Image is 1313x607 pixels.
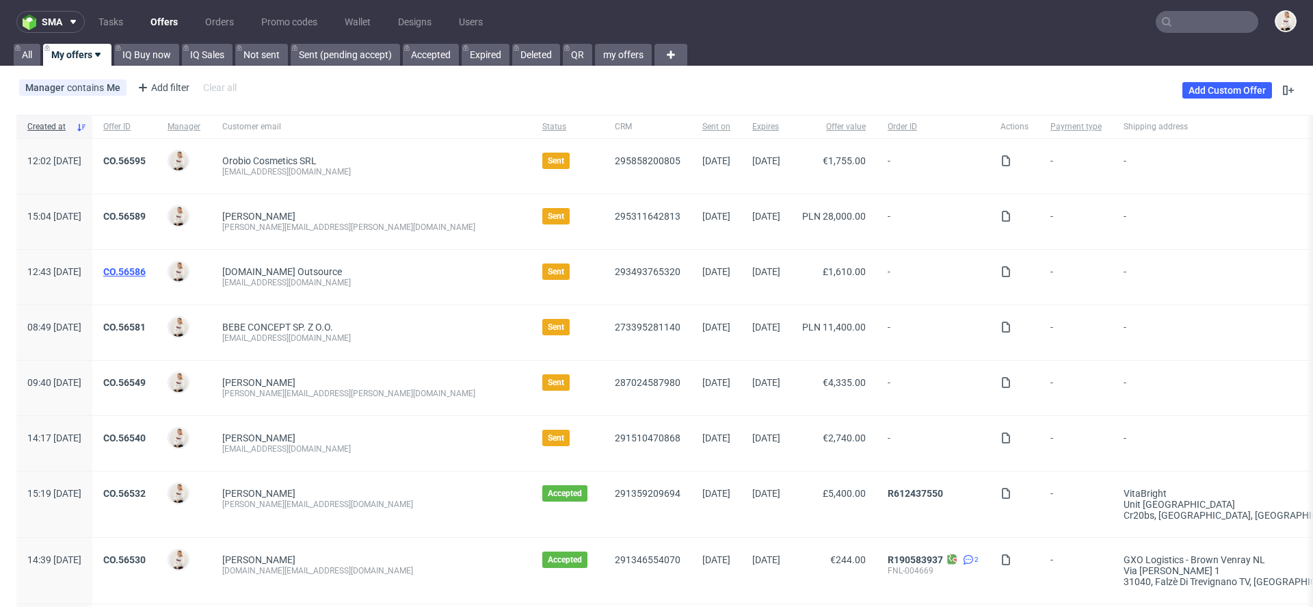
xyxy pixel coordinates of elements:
div: FNL-004669 [888,565,979,576]
span: [DATE] [702,554,730,565]
a: 287024587980 [615,377,680,388]
div: [EMAIL_ADDRESS][DOMAIN_NAME] [222,443,520,454]
a: my offers [595,44,652,66]
a: CO.56595 [103,155,146,166]
span: 14:39 [DATE] [27,554,81,565]
a: Offers [142,11,186,33]
span: Status [542,121,593,133]
span: Payment type [1050,121,1102,133]
div: [PERSON_NAME][EMAIL_ADDRESS][PERSON_NAME][DOMAIN_NAME] [222,388,520,399]
a: 2 [960,554,979,565]
span: 09:40 [DATE] [27,377,81,388]
span: - [1050,554,1102,587]
span: PLN 28,000.00 [802,211,866,222]
span: 14:17 [DATE] [27,432,81,443]
span: €244.00 [830,554,866,565]
span: 2 [974,554,979,565]
span: - [888,266,979,288]
a: CO.56581 [103,322,146,333]
img: Mari Fok [169,373,188,392]
a: [PERSON_NAME] [222,554,295,565]
span: Sent [548,155,564,166]
img: Mari Fok [169,262,188,281]
span: Sent [548,322,564,333]
a: CO.56540 [103,432,146,443]
a: Tasks [90,11,131,33]
span: - [888,211,979,233]
a: 295858200805 [615,155,680,166]
span: Sent [548,432,564,443]
a: CO.56530 [103,554,146,565]
span: - [888,432,979,454]
a: Orders [197,11,242,33]
span: [DATE] [702,266,730,277]
span: Accepted [548,554,582,565]
span: Sent [548,377,564,388]
button: sma [16,11,85,33]
a: All [14,44,40,66]
span: contains [67,82,107,93]
a: Expired [462,44,509,66]
a: [PERSON_NAME] [222,488,295,499]
span: CRM [615,121,680,133]
a: 293493765320 [615,266,680,277]
a: BEBE CONCEPT SP. Z O.O. [222,322,333,333]
div: [PERSON_NAME][EMAIL_ADDRESS][PERSON_NAME][DOMAIN_NAME] [222,222,520,233]
span: [DATE] [752,377,780,388]
span: Actions [1000,121,1029,133]
a: 295311642813 [615,211,680,222]
a: Deleted [512,44,560,66]
a: Sent (pending accept) [291,44,400,66]
a: 291346554070 [615,554,680,565]
a: My offers [43,44,111,66]
a: Accepted [403,44,459,66]
span: - [1050,266,1102,288]
span: Manager [168,121,200,133]
div: [PERSON_NAME][EMAIL_ADDRESS][DOMAIN_NAME] [222,499,520,510]
a: 273395281140 [615,322,680,333]
span: - [1050,211,1102,233]
a: Orobio Cosmetics SRL [222,155,317,166]
a: Users [451,11,491,33]
span: [DATE] [702,322,730,333]
span: - [888,322,979,344]
div: [EMAIL_ADDRESS][DOMAIN_NAME] [222,277,520,288]
span: - [888,377,979,399]
img: Mari Fok [169,207,188,226]
div: [EMAIL_ADDRESS][DOMAIN_NAME] [222,166,520,177]
a: Wallet [336,11,379,33]
div: Add filter [132,77,192,99]
span: [DATE] [702,155,730,166]
a: Designs [390,11,440,33]
span: [DATE] [702,377,730,388]
span: Created at [27,121,70,133]
a: IQ Sales [182,44,233,66]
img: Mari Fok [169,550,188,569]
a: CO.56549 [103,377,146,388]
div: Me [107,82,120,93]
span: €1,755.00 [823,155,866,166]
img: Mari Fok [169,318,188,337]
span: 12:43 [DATE] [27,266,81,277]
span: - [1050,322,1102,344]
img: Mari Fok [1276,12,1295,31]
a: Not sent [235,44,288,66]
div: Clear all [200,78,239,97]
a: CO.56532 [103,488,146,499]
a: Promo codes [253,11,326,33]
img: Mari Fok [169,484,188,503]
a: R190583937 [888,554,943,565]
span: £5,400.00 [823,488,866,499]
a: QR [563,44,592,66]
span: Customer email [222,121,520,133]
span: - [1050,488,1102,521]
span: [DATE] [752,211,780,222]
span: [DATE] [752,432,780,443]
span: £1,610.00 [823,266,866,277]
span: - [1050,377,1102,399]
span: Order ID [888,121,979,133]
span: Offer ID [103,121,146,133]
span: Sent [548,211,564,222]
span: €4,335.00 [823,377,866,388]
a: [PERSON_NAME] [222,432,295,443]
